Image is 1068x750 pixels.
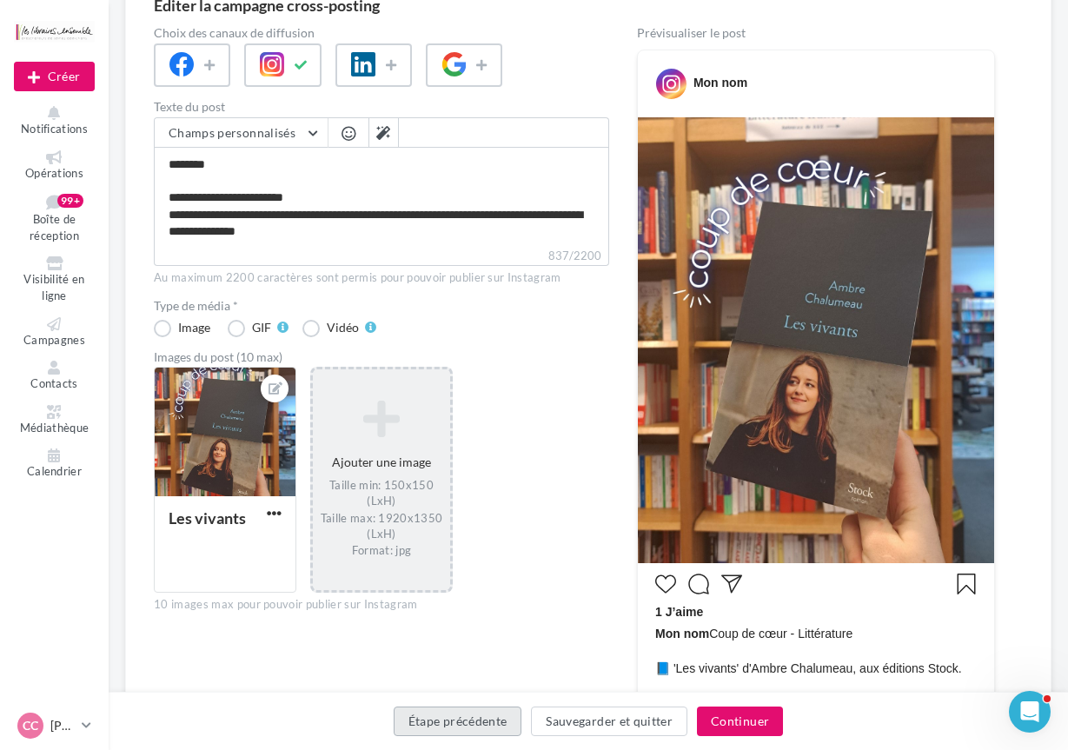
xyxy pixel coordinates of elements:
span: Visibilité en ligne [23,273,84,303]
div: Images du post (10 max) [154,351,609,363]
span: Contacts [30,376,78,390]
a: Calendrier [14,445,95,482]
button: Notifications [14,103,95,140]
span: Mon nom [655,627,709,640]
div: Vidéo [327,322,359,334]
div: Mon nom [693,74,747,91]
a: Visibilité en ligne [14,253,95,306]
div: 99+ [57,194,83,208]
a: Boîte de réception99+ [14,190,95,246]
svg: Partager la publication [721,574,742,594]
label: Texte du post [154,101,609,113]
button: Continuer [697,707,783,736]
svg: Enregistrer [956,574,977,594]
a: Campagnes [14,314,95,351]
div: Nouvelle campagne [14,62,95,91]
span: Médiathèque [20,421,90,435]
div: Au maximum 2200 caractères sont permis pour pouvoir publier sur Instagram [154,270,609,286]
a: Opérations [14,147,95,184]
span: Campagnes [23,333,85,347]
button: Champs personnalisés [155,118,328,148]
button: Créer [14,62,95,91]
svg: Commenter [688,574,709,594]
a: Contacts [14,357,95,395]
a: CC [PERSON_NAME] [14,709,95,742]
span: CC [23,717,38,734]
button: Sauvegarder et quitter [531,707,687,736]
label: Choix des canaux de diffusion [154,27,609,39]
div: Image [178,322,210,334]
div: 10 images max pour pouvoir publier sur Instagram [154,597,609,613]
div: 1 J’aime [655,603,977,625]
p: [PERSON_NAME] [50,717,75,734]
label: 837/2200 [154,247,609,266]
span: Opérations [25,166,83,180]
span: Boîte de réception [30,213,79,243]
div: GIF [252,322,271,334]
iframe: Intercom live chat [1009,691,1051,733]
div: Les vivants [169,508,246,528]
a: Médiathèque [14,402,95,439]
label: Type de média * [154,300,609,312]
span: Notifications [21,122,88,136]
button: Étape précédente [394,707,522,736]
div: Prévisualiser le post [637,27,995,39]
span: Champs personnalisés [169,125,295,140]
span: Calendrier [27,464,82,478]
svg: J’aime [655,574,676,594]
